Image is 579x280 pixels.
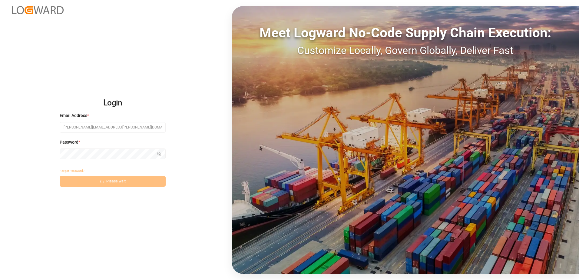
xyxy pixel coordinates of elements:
img: Logward_new_orange.png [12,6,64,14]
input: Enter your email [60,122,166,133]
h2: Login [60,93,166,113]
span: Password [60,139,78,145]
span: Email Address [60,112,87,119]
div: Customize Locally, Govern Globally, Deliver Fast [232,43,579,58]
div: Meet Logward No-Code Supply Chain Execution: [232,23,579,43]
